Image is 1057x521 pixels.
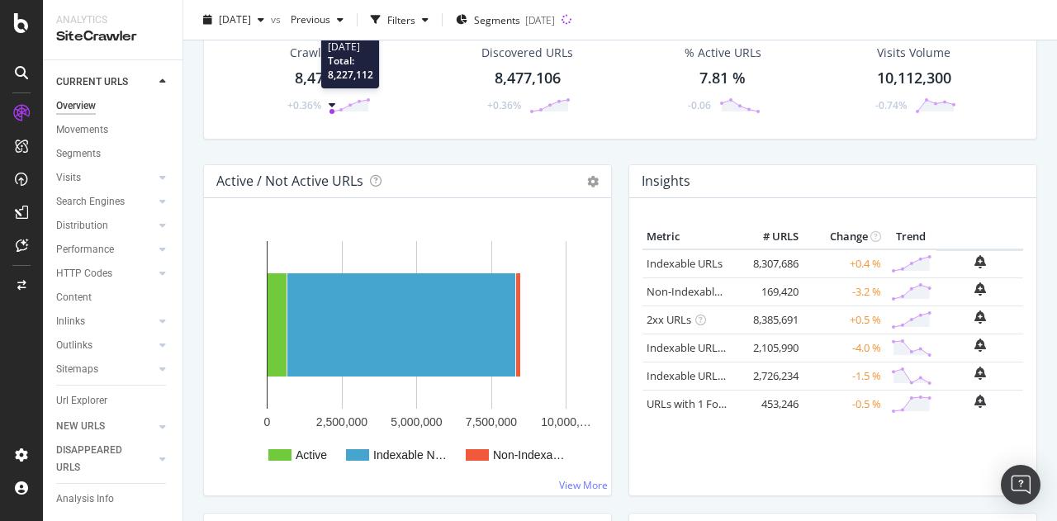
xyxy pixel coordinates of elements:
a: URLs with 1 Follow Inlink [647,396,768,411]
div: Search Engines [56,193,125,211]
div: Url Explorer [56,392,107,410]
div: bell-plus [974,395,986,408]
div: Segments [56,145,101,163]
span: Segments [474,12,520,26]
div: Open Intercom Messenger [1001,465,1040,504]
div: Crawled URLs [290,45,366,61]
div: bell-plus [974,339,986,352]
a: Segments [56,145,171,163]
div: Overview [56,97,96,115]
td: 453,246 [737,390,803,418]
a: View More [559,478,608,492]
text: 2,500,000 [316,415,367,429]
div: bell-plus [974,282,986,296]
div: Distribution [56,217,108,234]
div: +0.36% [287,98,321,112]
td: 8,385,691 [737,305,803,334]
button: [DATE] [197,7,271,33]
svg: A chart. [217,225,592,482]
a: Search Engines [56,193,154,211]
div: Outlinks [56,337,92,354]
span: 2025 Aug. 15th [219,12,251,26]
td: -4.0 % [803,334,885,362]
div: 10,112,300 [877,68,951,89]
button: Filters [364,7,435,33]
span: vs [271,12,284,26]
div: Analytics [56,13,169,27]
text: Non-Indexa… [493,448,564,462]
th: # URLS [737,225,803,249]
a: 2xx URLs [647,312,691,327]
td: 8,307,686 [737,249,803,278]
td: -1.5 % [803,362,885,390]
a: DISAPPEARED URLS [56,442,154,476]
div: % Active URLs [685,45,761,61]
div: HTTP Codes [56,265,112,282]
i: Options [587,176,599,187]
div: Filters [387,12,415,26]
a: Overview [56,97,171,115]
th: Change [803,225,885,249]
button: Previous [284,7,350,33]
div: Movements [56,121,108,139]
div: -0.74% [875,98,907,112]
div: Analysis Info [56,490,114,508]
td: -0.5 % [803,390,885,418]
div: -0.06 [688,98,711,112]
div: Content [56,289,92,306]
td: 169,420 [737,277,803,305]
a: CURRENT URLS [56,73,154,91]
div: Sitemaps [56,361,98,378]
a: NEW URLS [56,418,154,435]
a: Indexable URLs with Bad Description [647,368,827,383]
text: 7,500,000 [466,415,517,429]
div: Discovered URLs [481,45,573,61]
th: Trend [885,225,936,249]
a: Url Explorer [56,392,171,410]
h4: Active / Not Active URLs [216,170,363,192]
div: bell-plus [974,255,986,268]
text: 10,000,… [541,415,591,429]
h4: Insights [642,170,690,192]
div: 8,477,106 [295,68,361,89]
text: 5,000,000 [391,415,442,429]
div: 8,477,106 [495,68,561,89]
a: Sitemaps [56,361,154,378]
td: 2,726,234 [737,362,803,390]
div: NEW URLS [56,418,105,435]
div: bell-plus [974,310,986,324]
span: Previous [284,12,330,26]
div: 7.81 % [699,68,746,89]
td: +0.5 % [803,305,885,334]
div: [DATE] [525,12,555,26]
a: HTTP Codes [56,265,154,282]
a: Outlinks [56,337,154,354]
a: Analysis Info [56,490,171,508]
a: Non-Indexable URLs [647,284,747,299]
a: Distribution [56,217,154,234]
div: Inlinks [56,313,85,330]
a: Indexable URLs [647,256,723,271]
td: 2,105,990 [737,334,803,362]
a: Inlinks [56,313,154,330]
div: Performance [56,241,114,258]
td: +0.4 % [803,249,885,278]
text: Active [296,448,327,462]
th: Metric [642,225,737,249]
td: -3.2 % [803,277,885,305]
div: +0.36% [487,98,521,112]
a: Content [56,289,171,306]
a: Indexable URLs with Bad H1 [647,340,784,355]
text: 0 [264,415,271,429]
div: bell-plus [974,367,986,380]
div: CURRENT URLS [56,73,128,91]
a: Movements [56,121,171,139]
div: DISAPPEARED URLS [56,442,140,476]
div: Visits Volume [877,45,950,61]
div: Visits [56,169,81,187]
a: Performance [56,241,154,258]
div: SiteCrawler [56,27,169,46]
button: Segments[DATE] [449,7,562,33]
a: Visits [56,169,154,187]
